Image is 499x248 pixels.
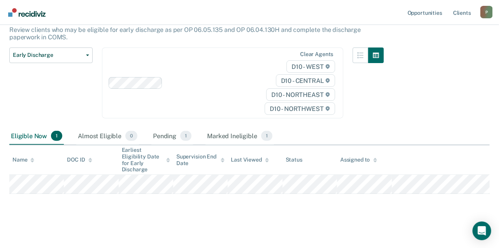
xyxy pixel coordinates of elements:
[125,131,137,141] span: 0
[286,157,302,163] div: Status
[13,52,83,58] span: Early Discharge
[76,128,139,145] div: Almost Eligible0
[12,157,34,163] div: Name
[206,128,274,145] div: Marked Ineligible1
[151,128,193,145] div: Pending1
[266,88,335,101] span: D10 - NORTHEAST
[9,128,64,145] div: Eligible Now1
[473,222,491,240] div: Open Intercom Messenger
[480,6,493,18] div: P
[265,102,335,115] span: D10 - NORTHWEST
[276,74,335,87] span: D10 - CENTRAL
[340,157,377,163] div: Assigned to
[176,153,225,167] div: Supervision End Date
[51,131,62,141] span: 1
[480,6,493,18] button: Profile dropdown button
[9,47,93,63] button: Early Discharge
[8,8,46,17] img: Recidiviz
[180,131,192,141] span: 1
[122,147,170,173] div: Earliest Eligibility Date for Early Discharge
[231,157,269,163] div: Last Viewed
[261,131,272,141] span: 1
[286,60,335,73] span: D10 - WEST
[300,51,333,58] div: Clear agents
[67,157,92,163] div: DOC ID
